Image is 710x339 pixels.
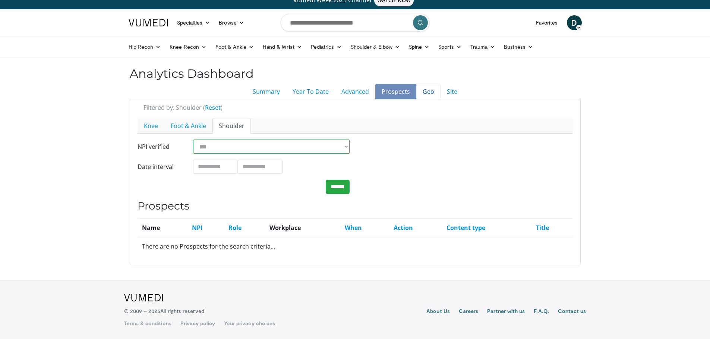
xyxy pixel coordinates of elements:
a: Specialties [173,15,215,30]
a: F.A.Q. [534,307,549,316]
a: NPI [192,224,202,232]
img: VuMedi Logo [124,294,163,301]
label: Date interval [132,160,188,174]
a: Knee [138,118,164,134]
span: All rights reserved [160,308,204,314]
a: Browse [214,15,249,30]
a: Knee Recon [165,39,211,54]
label: NPI verified [132,140,188,154]
a: Action [394,224,413,232]
a: When [345,224,362,232]
div: Filtered by: Shoulder ( ) [138,103,578,112]
a: Contact us [558,307,586,316]
a: Title [536,224,549,232]
a: Year To Date [286,84,335,99]
a: Shoulder & Elbow [346,39,404,54]
a: Partner with us [487,307,525,316]
a: Trauma [466,39,500,54]
th: Name [138,218,188,237]
a: Sports [434,39,466,54]
th: Workplace [265,218,340,237]
a: Privacy policy [180,320,215,327]
a: Site [441,84,464,99]
h2: Analytics Dashboard [130,67,581,81]
td: There are no Prospects for the search criteria... [138,237,573,255]
h3: Prospects [138,200,573,212]
a: About Us [426,307,450,316]
a: Your privacy choices [224,320,275,327]
a: Summary [246,84,286,99]
img: VuMedi Logo [129,19,168,26]
a: Favorites [531,15,562,30]
a: Business [499,39,537,54]
a: Hand & Wrist [258,39,306,54]
a: Reset [205,103,221,112]
a: Content type [446,224,485,232]
a: Prospects [375,84,416,99]
a: Terms & conditions [124,320,171,327]
a: Careers [459,307,479,316]
a: Foot & Ankle [211,39,258,54]
a: Advanced [335,84,375,99]
input: Search topics, interventions [281,14,430,32]
a: Geo [416,84,441,99]
a: Pediatrics [306,39,346,54]
a: Foot & Ankle [164,118,212,134]
a: Spine [404,39,434,54]
a: Hip Recon [124,39,165,54]
a: Role [228,224,242,232]
a: Shoulder [212,118,251,134]
p: © 2009 – 2025 [124,307,204,315]
a: D [567,15,582,30]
